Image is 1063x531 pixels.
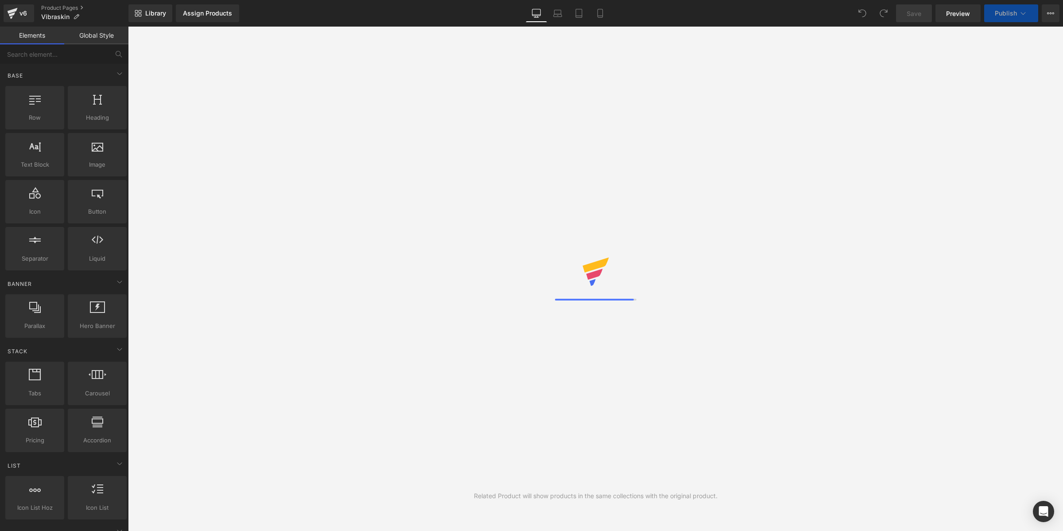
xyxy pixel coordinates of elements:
[70,254,124,263] span: Liquid
[8,389,62,398] span: Tabs
[70,503,124,512] span: Icon List
[4,4,34,22] a: v6
[568,4,590,22] a: Tablet
[474,491,718,501] div: Related Product will show products in the same collections with the original product.
[8,503,62,512] span: Icon List Hoz
[547,4,568,22] a: Laptop
[183,10,232,17] div: Assign Products
[70,436,124,445] span: Accordion
[70,389,124,398] span: Carousel
[18,8,29,19] div: v6
[854,4,871,22] button: Undo
[70,207,124,216] span: Button
[1033,501,1054,522] div: Open Intercom Messenger
[995,10,1017,17] span: Publish
[875,4,892,22] button: Redo
[70,321,124,331] span: Hero Banner
[7,71,24,80] span: Base
[8,436,62,445] span: Pricing
[8,113,62,122] span: Row
[8,321,62,331] span: Parallax
[935,4,981,22] a: Preview
[41,13,70,20] span: Vibraskin
[70,113,124,122] span: Heading
[946,9,970,18] span: Preview
[8,160,62,169] span: Text Block
[70,160,124,169] span: Image
[7,347,28,355] span: Stack
[1042,4,1059,22] button: More
[984,4,1038,22] button: Publish
[590,4,611,22] a: Mobile
[907,9,921,18] span: Save
[8,254,62,263] span: Separator
[7,280,33,288] span: Banner
[526,4,547,22] a: Desktop
[8,207,62,216] span: Icon
[145,9,166,17] span: Library
[41,4,128,12] a: Product Pages
[7,461,22,470] span: List
[128,4,172,22] a: New Library
[64,27,128,44] a: Global Style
